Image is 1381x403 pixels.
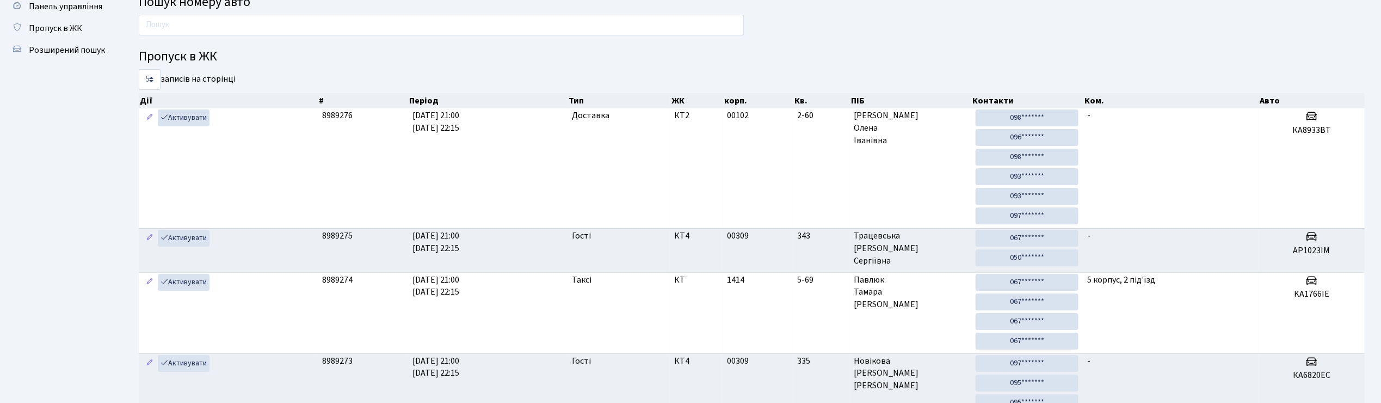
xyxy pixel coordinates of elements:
h5: КА8933ВТ [1263,125,1360,136]
th: ЖК [670,93,723,108]
th: корп. [723,93,793,108]
span: Гості [572,355,591,368]
span: Павлюк Тамара [PERSON_NAME] [854,274,967,312]
span: - [1087,230,1090,242]
a: Редагувати [143,274,156,291]
select: записів на сторінці [139,69,161,90]
input: Пошук [139,15,744,35]
span: - [1087,355,1090,367]
span: 335 [798,355,846,368]
span: Доставка [572,109,609,122]
span: 00309 [727,230,749,242]
span: 5-69 [798,274,846,286]
a: Пропуск в ЖК [5,17,114,39]
span: [DATE] 21:00 [DATE] 22:15 [412,109,459,134]
a: Активувати [158,230,209,247]
th: # [318,93,408,108]
th: Період [408,93,568,108]
span: 8989274 [322,274,353,286]
span: КТ [675,274,719,286]
span: 8989275 [322,230,353,242]
span: 00102 [727,109,749,121]
h5: АР1023ІМ [1263,246,1360,256]
span: 5 корпус, 2 під'їзд [1087,274,1155,286]
span: [DATE] 21:00 [DATE] 22:15 [412,355,459,380]
a: Редагувати [143,109,156,126]
span: Таксі [572,274,591,286]
span: КТ2 [675,109,719,122]
th: Авто [1259,93,1365,108]
h5: КА6820ЕС [1263,370,1360,381]
span: Новікова [PERSON_NAME] [PERSON_NAME] [854,355,967,393]
th: Дії [139,93,318,108]
a: Активувати [158,109,209,126]
h5: KA1766IE [1263,289,1360,300]
a: Активувати [158,274,209,291]
h4: Пропуск в ЖК [139,49,1365,65]
a: Редагувати [143,355,156,372]
span: КТ4 [675,230,719,242]
span: Трацевська [PERSON_NAME] Сергіївна [854,230,967,267]
th: Кв. [793,93,850,108]
a: Редагувати [143,230,156,247]
span: 2-60 [798,109,846,122]
span: - [1087,109,1090,121]
th: ПІБ [850,93,972,108]
span: 8989273 [322,355,353,367]
span: Розширений пошук [29,44,105,56]
span: 1414 [727,274,744,286]
span: Гості [572,230,591,242]
a: Активувати [158,355,209,372]
span: Пропуск в ЖК [29,22,82,34]
span: 343 [798,230,846,242]
a: Розширений пошук [5,39,114,61]
span: [DATE] 21:00 [DATE] 22:15 [412,230,459,254]
label: записів на сторінці [139,69,236,90]
span: 00309 [727,355,749,367]
th: Ком. [1083,93,1259,108]
th: Контакти [972,93,1083,108]
span: КТ4 [675,355,719,368]
span: 8989276 [322,109,353,121]
span: [DATE] 21:00 [DATE] 22:15 [412,274,459,298]
th: Тип [568,93,670,108]
span: Панель управління [29,1,102,13]
span: [PERSON_NAME] Олена Іванівна [854,109,967,147]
